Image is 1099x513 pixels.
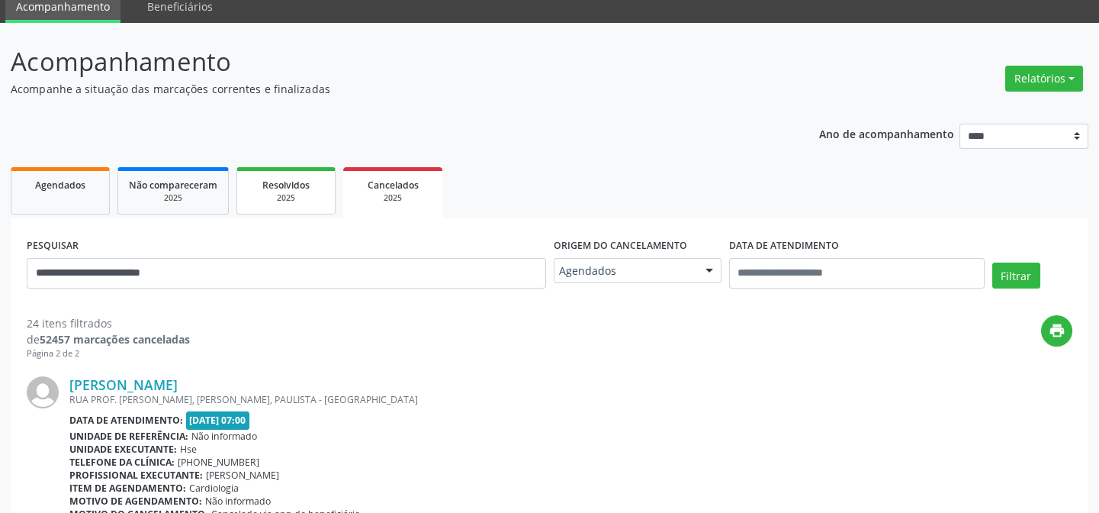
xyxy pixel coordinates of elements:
b: Telefone da clínica: [69,456,175,469]
a: [PERSON_NAME] [69,376,178,393]
div: 2025 [248,192,324,204]
img: img [27,376,59,408]
label: DATA DE ATENDIMENTO [729,234,839,258]
span: Não informado [191,430,257,443]
div: de [27,331,190,347]
span: Agendados [559,263,690,279]
span: Cardiologia [189,482,239,495]
p: Acompanhe a situação das marcações correntes e finalizadas [11,81,765,97]
div: 2025 [129,192,217,204]
p: Ano de acompanhamento [819,124,954,143]
div: 2025 [354,192,432,204]
div: 24 itens filtrados [27,315,190,331]
p: Acompanhamento [11,43,765,81]
span: Agendados [35,179,85,192]
div: RUA PROF. [PERSON_NAME], [PERSON_NAME], PAULISTA - [GEOGRAPHIC_DATA] [69,393,1072,406]
span: Resolvidos [262,179,310,192]
span: [DATE] 07:00 [186,411,250,429]
span: [PERSON_NAME] [206,469,279,482]
span: [PHONE_NUMBER] [178,456,259,469]
div: Página 2 de 2 [27,347,190,360]
button: Filtrar [992,263,1040,289]
b: Unidade executante: [69,443,177,456]
label: PESQUISAR [27,234,79,258]
label: Origem do cancelamento [554,234,687,258]
b: Item de agendamento: [69,482,186,495]
b: Data de atendimento: [69,414,183,427]
span: Cancelados [368,179,419,192]
span: Não informado [205,495,271,508]
button: print [1041,315,1072,347]
b: Unidade de referência: [69,430,188,443]
b: Motivo de agendamento: [69,495,202,508]
strong: 52457 marcações canceladas [40,332,190,347]
span: Hse [180,443,197,456]
i: print [1049,322,1065,339]
button: Relatórios [1005,66,1083,92]
span: Não compareceram [129,179,217,192]
b: Profissional executante: [69,469,203,482]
